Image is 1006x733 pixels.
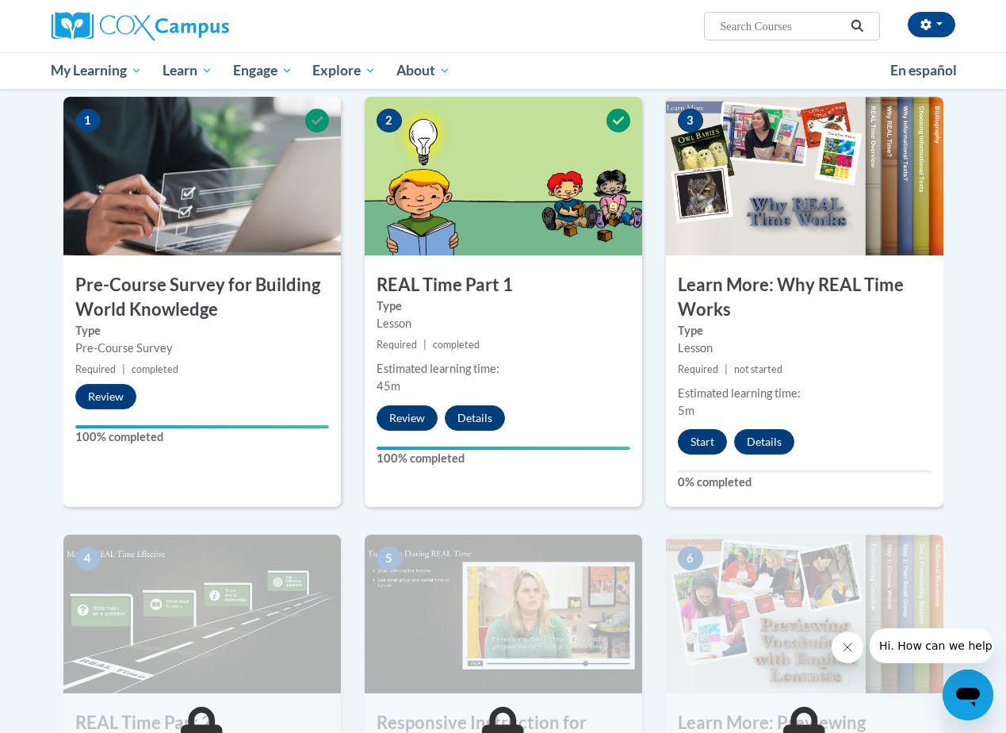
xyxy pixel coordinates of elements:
[678,429,727,455] button: Start
[445,405,505,431] button: Details
[396,61,450,80] span: About
[377,109,402,132] span: 2
[678,474,931,491] label: 0% completed
[377,297,630,315] label: Type
[377,360,630,378] div: Estimated learning time:
[734,429,794,455] button: Details
[678,340,931,357] div: Lesson
[40,52,967,89] div: Main menu
[75,322,329,340] label: Type
[163,61,212,80] span: Learn
[75,109,101,132] span: 1
[75,384,136,409] button: Review
[943,670,993,720] iframe: Button to launch messaging window
[377,379,400,393] span: 45m
[678,109,703,132] span: 3
[41,52,153,89] a: My Learning
[678,547,703,570] span: 6
[678,363,718,375] span: Required
[377,447,630,450] div: Your progress
[678,404,694,417] span: 5m
[870,628,993,663] iframe: Message from company
[132,363,178,375] span: completed
[122,363,125,375] span: |
[75,547,101,570] span: 4
[223,52,303,89] a: Engage
[52,12,337,40] a: Cox Campus
[152,52,223,89] a: Learn
[377,339,417,351] span: Required
[365,97,642,255] img: Course Image
[75,340,329,357] div: Pre-Course Survey
[365,535,642,693] img: Course Image
[52,12,229,40] img: Cox Campus
[666,97,943,255] img: Course Image
[377,450,630,467] label: 100% completed
[725,363,728,375] span: |
[890,62,957,79] span: En español
[10,11,128,24] span: Hi. How can we help?
[880,54,967,87] a: En español
[666,535,943,693] img: Course Image
[63,97,341,255] img: Course Image
[908,12,955,37] button: Account Settings
[666,273,943,322] h3: Learn More: Why REAL Time Works
[75,363,116,375] span: Required
[845,17,869,36] button: Search
[302,52,386,89] a: Explore
[365,273,642,297] h3: REAL Time Part 1
[423,339,426,351] span: |
[75,428,329,446] label: 100% completed
[678,385,931,402] div: Estimated learning time:
[75,425,329,428] div: Your progress
[312,61,376,80] span: Explore
[433,339,480,351] span: completed
[377,405,438,431] button: Review
[734,363,782,375] span: not started
[63,535,341,693] img: Course Image
[63,273,341,322] h3: Pre-Course Survey for Building World Knowledge
[377,315,630,332] div: Lesson
[377,547,402,570] span: 5
[386,52,461,89] a: About
[678,322,931,340] label: Type
[51,61,142,80] span: My Learning
[832,631,863,663] iframe: Close message
[718,17,845,36] input: Search Courses
[233,61,293,80] span: Engage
